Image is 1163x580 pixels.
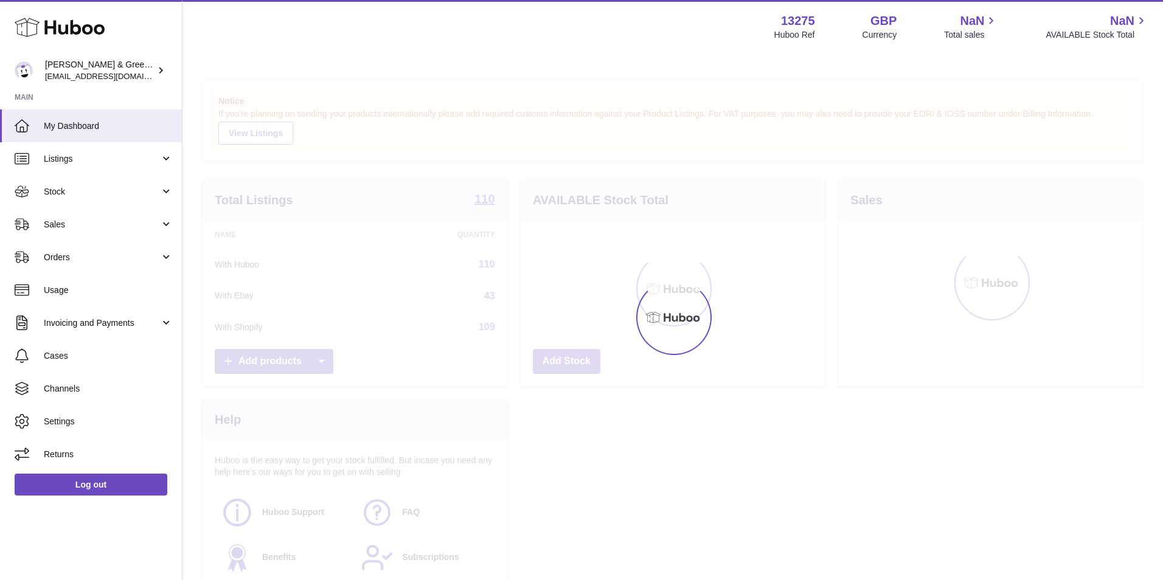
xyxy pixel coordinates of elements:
span: My Dashboard [44,120,173,132]
span: Orders [44,252,160,263]
span: Returns [44,449,173,460]
div: [PERSON_NAME] & Green Ltd [45,59,154,82]
div: Currency [863,29,897,41]
span: NaN [1110,13,1134,29]
strong: GBP [870,13,897,29]
strong: 13275 [781,13,815,29]
a: NaN Total sales [944,13,998,41]
span: Total sales [944,29,998,41]
a: NaN AVAILABLE Stock Total [1046,13,1148,41]
img: internalAdmin-13275@internal.huboo.com [15,61,33,80]
a: Log out [15,474,167,495]
span: Sales [44,219,160,230]
span: Usage [44,285,173,296]
span: Invoicing and Payments [44,317,160,329]
span: Cases [44,350,173,362]
span: Channels [44,383,173,395]
span: Listings [44,153,160,165]
div: Huboo Ref [774,29,815,41]
span: Stock [44,186,160,198]
span: [EMAIL_ADDRESS][DOMAIN_NAME] [45,71,179,81]
span: Settings [44,416,173,427]
span: AVAILABLE Stock Total [1046,29,1148,41]
span: NaN [960,13,984,29]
